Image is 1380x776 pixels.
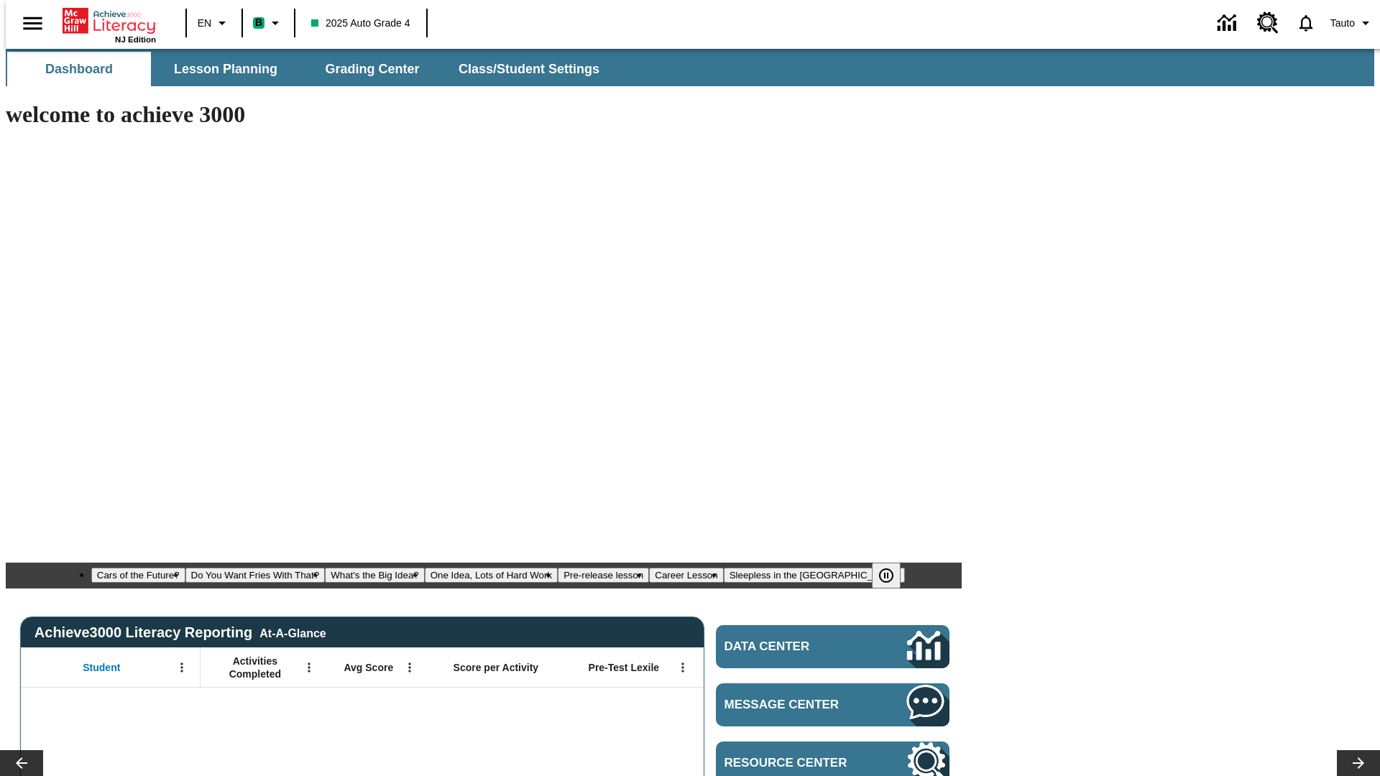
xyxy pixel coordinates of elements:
[171,657,193,678] button: Open Menu
[399,657,420,678] button: Open Menu
[6,101,962,128] h1: welcome to achieve 3000
[6,49,1374,86] div: SubNavbar
[724,698,864,712] span: Message Center
[672,657,694,678] button: Open Menu
[724,568,906,583] button: Slide 7 Sleepless in the Animal Kingdom
[724,756,864,770] span: Resource Center
[6,52,612,86] div: SubNavbar
[325,568,425,583] button: Slide 3 What's the Big Idea?
[174,61,277,78] span: Lesson Planning
[459,61,599,78] span: Class/Student Settings
[558,568,649,583] button: Slide 5 Pre-release lesson
[454,661,539,674] span: Score per Activity
[716,625,949,668] a: Data Center
[724,639,859,654] span: Data Center
[115,35,156,44] span: NJ Edition
[300,52,444,86] button: Grading Center
[255,14,262,32] span: B
[91,568,185,583] button: Slide 1 Cars of the Future?
[198,16,211,31] span: EN
[1330,16,1355,31] span: Tauto
[447,52,611,86] button: Class/Student Settings
[1209,4,1248,43] a: Data Center
[247,10,290,36] button: Boost Class color is mint green. Change class color
[1248,4,1287,42] a: Resource Center, Will open in new tab
[259,624,326,640] div: At-A-Glance
[185,568,326,583] button: Slide 2 Do You Want Fries With That?
[425,568,558,583] button: Slide 4 One Idea, Lots of Hard Work
[872,563,901,588] button: Pause
[298,657,320,678] button: Open Menu
[63,5,156,44] div: Home
[589,661,660,674] span: Pre-Test Lexile
[45,61,113,78] span: Dashboard
[344,661,393,674] span: Avg Score
[649,568,723,583] button: Slide 6 Career Lesson
[1325,10,1380,36] button: Profile/Settings
[63,6,156,35] a: Home
[11,2,54,45] button: Open side menu
[34,624,326,641] span: Achieve3000 Literacy Reporting
[208,655,303,680] span: Activities Completed
[325,61,419,78] span: Grading Center
[191,10,237,36] button: Language: EN, Select a language
[311,16,410,31] span: 2025 Auto Grade 4
[154,52,298,86] button: Lesson Planning
[1337,750,1380,776] button: Lesson carousel, Next
[83,661,120,674] span: Student
[7,52,151,86] button: Dashboard
[1287,4,1325,42] a: Notifications
[716,683,949,726] a: Message Center
[872,563,915,588] div: Pause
